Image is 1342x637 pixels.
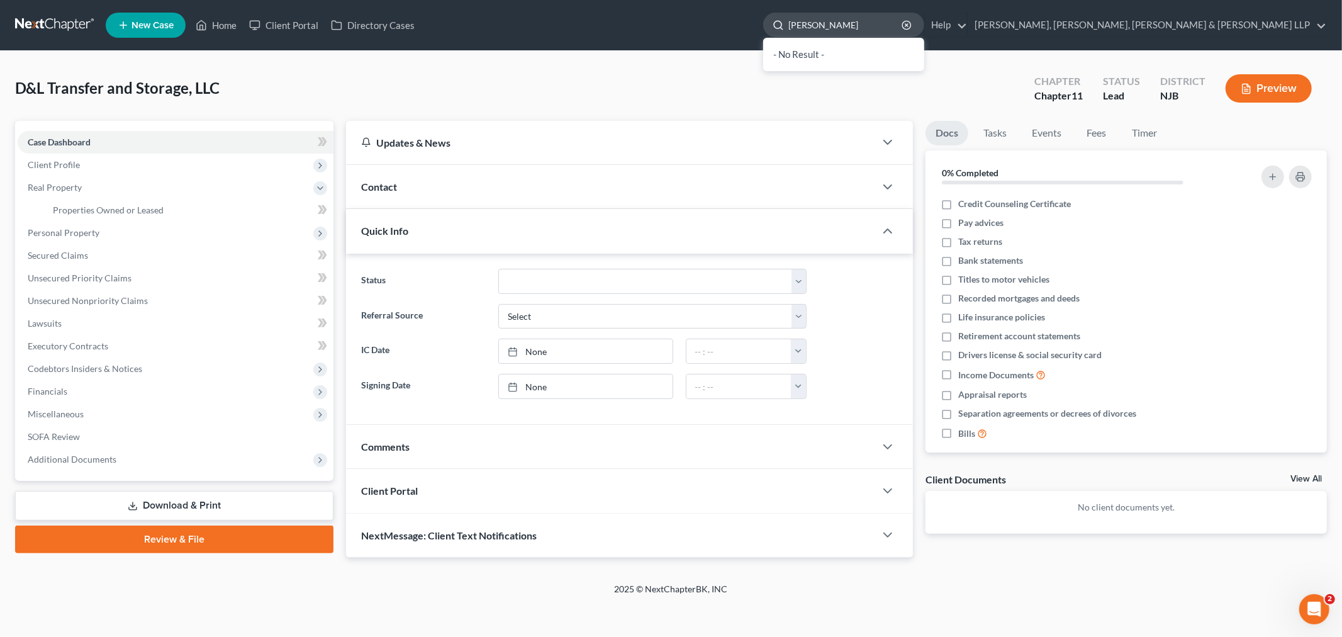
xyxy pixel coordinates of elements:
a: Help [925,14,967,37]
span: Quick Info [361,225,408,237]
p: No client documents yet. [936,501,1317,514]
span: 11 [1071,89,1083,101]
input: -- : -- [686,339,792,363]
span: Additional Documents [28,454,116,465]
div: Client Documents [925,473,1006,486]
span: Properties Owned or Leased [53,205,164,215]
span: Client Portal [361,485,418,497]
a: None [499,375,672,398]
strong: 0% Completed [942,167,998,178]
span: Appraisal reports [958,388,1027,401]
input: Search by name... [788,13,903,37]
span: NextMessage: Client Text Notifications [361,529,537,541]
a: Properties Owned or Leased [43,199,333,222]
span: Executory Contracts [28,341,108,351]
span: Pay advices [958,217,1004,229]
span: Financials [28,386,67,397]
div: Updates & News [361,136,860,149]
a: Tasks [973,121,1017,145]
a: [PERSON_NAME], [PERSON_NAME], [PERSON_NAME] & [PERSON_NAME] LLP [968,14,1326,37]
a: Timer [1122,121,1167,145]
a: SOFA Review [18,426,333,448]
span: Separation agreements or decrees of divorces [958,407,1136,420]
span: Client Profile [28,159,80,170]
div: Chapter [1034,74,1083,89]
a: Docs [925,121,968,145]
label: Referral Source [355,304,492,329]
label: Status [355,269,492,294]
span: Codebtors Insiders & Notices [28,363,142,374]
label: IC Date [355,339,492,364]
a: Home [189,14,243,37]
input: -- : -- [686,375,792,398]
span: Drivers license & social security card [958,349,1102,361]
span: Unsecured Nonpriority Claims [28,295,148,306]
a: Lawsuits [18,312,333,335]
a: Secured Claims [18,244,333,267]
a: Download & Print [15,491,333,521]
a: View All [1290,475,1322,483]
button: Preview [1226,74,1312,103]
iframe: Intercom live chat [1299,594,1329,624]
a: Unsecured Nonpriority Claims [18,290,333,312]
div: 2025 © NextChapterBK, INC [313,583,1030,606]
span: Titles to motor vehicles [958,273,1049,286]
span: Life insurance policies [958,311,1045,324]
div: District [1160,74,1205,89]
span: Secured Claims [28,250,88,261]
div: Status [1103,74,1140,89]
a: None [499,339,672,363]
span: Credit Counseling Certificate [958,198,1071,210]
label: Signing Date [355,374,492,399]
a: Client Portal [243,14,325,37]
a: Unsecured Priority Claims [18,267,333,290]
span: D&L Transfer and Storage, LLC [15,79,220,97]
span: New Case [131,21,174,30]
a: Fees [1076,121,1117,145]
div: Lead [1103,89,1140,103]
span: 2 [1325,594,1335,604]
span: Comments [361,441,410,453]
span: Real Property [28,182,82,193]
span: Contact [361,181,397,193]
span: Personal Property [28,227,99,238]
span: Recorded mortgages and deeds [958,292,1080,305]
span: Tax returns [958,235,1002,248]
a: Case Dashboard [18,131,333,154]
a: Review & File [15,526,333,553]
span: Bank statements [958,254,1023,267]
div: Chapter [1034,89,1083,103]
a: Directory Cases [325,14,421,37]
span: Unsecured Priority Claims [28,273,131,283]
span: Lawsuits [28,318,62,329]
span: Retirement account statements [958,330,1080,342]
div: NJB [1160,89,1205,103]
span: Miscellaneous [28,409,84,419]
span: Case Dashboard [28,137,91,147]
span: SOFA Review [28,431,80,442]
span: Income Documents [958,369,1034,381]
span: Bills [958,427,975,440]
a: Executory Contracts [18,335,333,358]
div: - No Result - [763,38,924,71]
a: Events [1022,121,1071,145]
